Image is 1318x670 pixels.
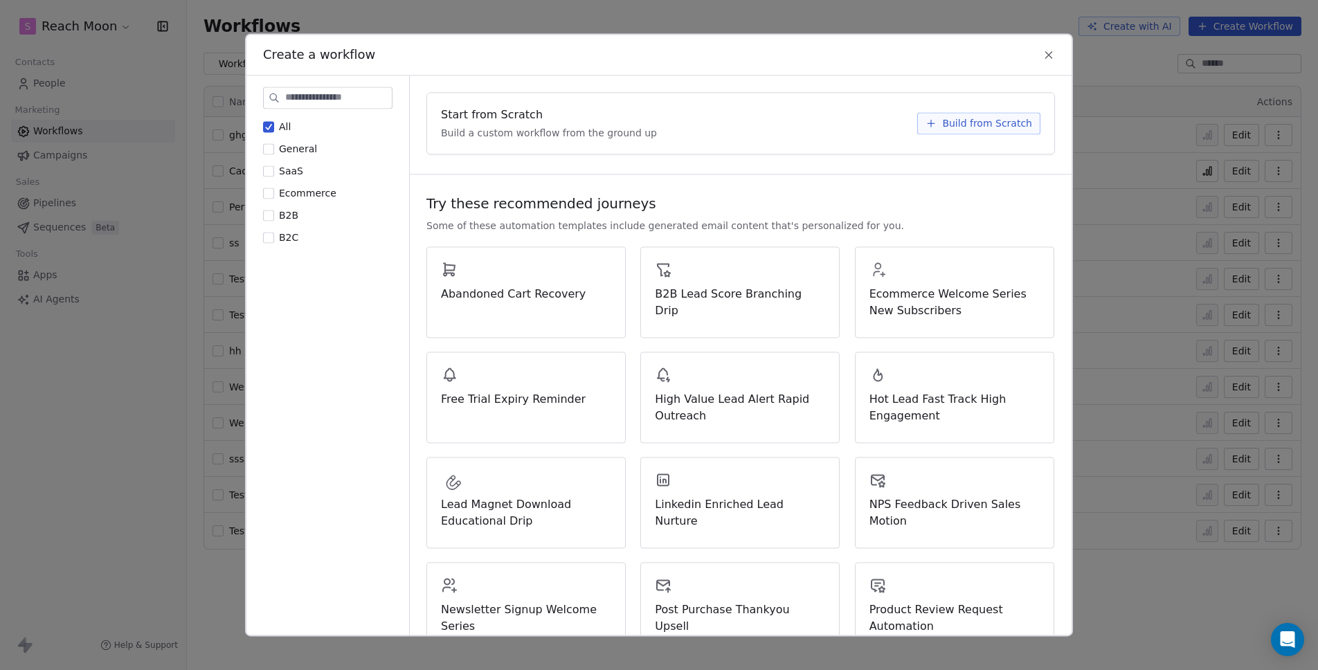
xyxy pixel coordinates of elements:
button: SaaS [263,164,274,178]
button: B2C [263,230,274,244]
button: General [263,142,274,156]
span: Build a custom workflow from the ground up [441,126,657,140]
span: B2B Lead Score Branching Drip [655,286,825,319]
span: Build from Scratch [942,116,1032,130]
span: Lead Magnet Download Educational Drip [441,496,611,529]
span: High Value Lead Alert Rapid Outreach [655,391,825,424]
span: Try these recommended journeys [426,194,656,213]
span: Start from Scratch [441,107,543,123]
span: Product Review Request Automation [869,601,1040,635]
span: Hot Lead Fast Track High Engagement [869,391,1040,424]
span: Create a workflow [263,46,375,64]
span: Linkedin Enriched Lead Nurture [655,496,825,529]
span: SaaS [279,165,303,176]
span: Newsletter Signup Welcome Series [441,601,611,635]
span: Abandoned Cart Recovery [441,286,611,302]
span: B2B [279,210,298,221]
span: Free Trial Expiry Reminder [441,391,611,408]
span: General [279,143,317,154]
button: Build from Scratch [917,112,1040,134]
span: Ecommerce [279,188,336,199]
button: All [263,120,274,134]
span: NPS Feedback Driven Sales Motion [869,496,1040,529]
span: Some of these automation templates include generated email content that's personalized for you. [426,219,904,233]
span: Post Purchase Thankyou Upsell [655,601,825,635]
div: Open Intercom Messenger [1271,623,1304,656]
button: B2B [263,208,274,222]
span: B2C [279,232,298,243]
span: All [279,121,291,132]
button: Ecommerce [263,186,274,200]
span: Ecommerce Welcome Series New Subscribers [869,286,1040,319]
